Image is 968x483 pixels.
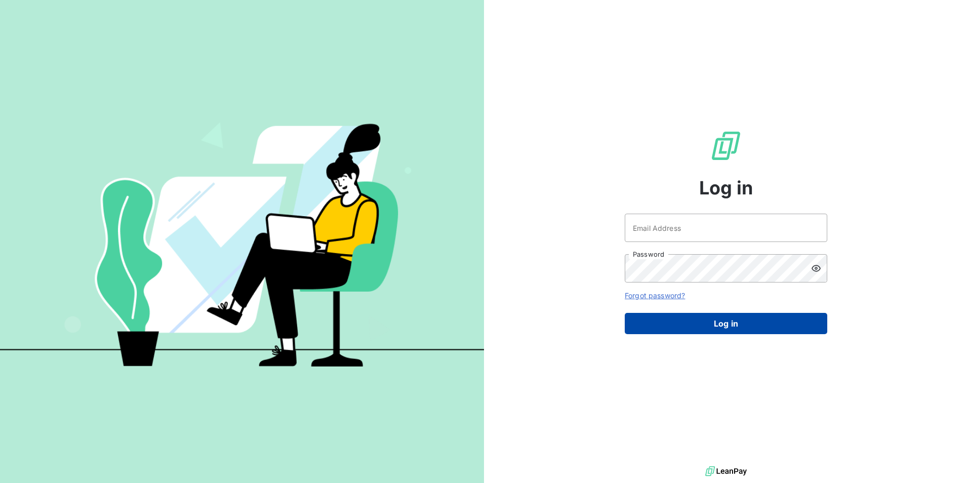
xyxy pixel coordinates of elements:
[625,313,827,334] button: Log in
[705,464,747,479] img: logo
[699,174,753,202] span: Log in
[710,130,742,162] img: LeanPay Logo
[625,291,685,300] a: Forgot password?
[625,214,827,242] input: placeholder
